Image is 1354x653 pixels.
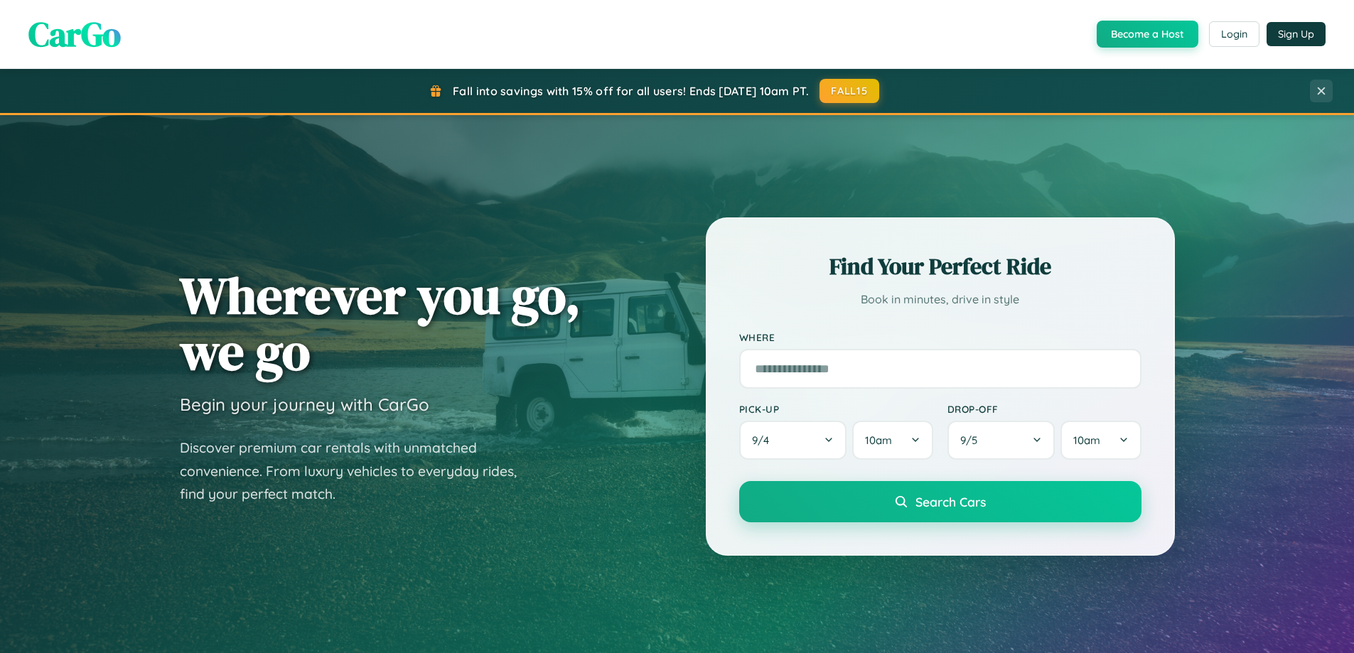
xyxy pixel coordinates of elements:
[739,331,1141,343] label: Where
[752,433,776,447] span: 9 / 4
[947,421,1055,460] button: 9/5
[1073,433,1100,447] span: 10am
[820,79,879,103] button: FALL15
[180,267,581,379] h1: Wherever you go, we go
[1267,22,1326,46] button: Sign Up
[865,433,892,447] span: 10am
[1209,21,1259,47] button: Login
[739,251,1141,282] h2: Find Your Perfect Ride
[739,481,1141,522] button: Search Cars
[739,403,933,415] label: Pick-up
[960,433,984,447] span: 9 / 5
[28,11,121,58] span: CarGo
[1097,21,1198,48] button: Become a Host
[852,421,933,460] button: 10am
[453,84,809,98] span: Fall into savings with 15% off for all users! Ends [DATE] 10am PT.
[739,421,847,460] button: 9/4
[915,494,986,509] span: Search Cars
[739,289,1141,310] p: Book in minutes, drive in style
[1060,421,1141,460] button: 10am
[947,403,1141,415] label: Drop-off
[180,436,535,506] p: Discover premium car rentals with unmatched convenience. From luxury vehicles to everyday rides, ...
[180,394,429,415] h3: Begin your journey with CarGo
